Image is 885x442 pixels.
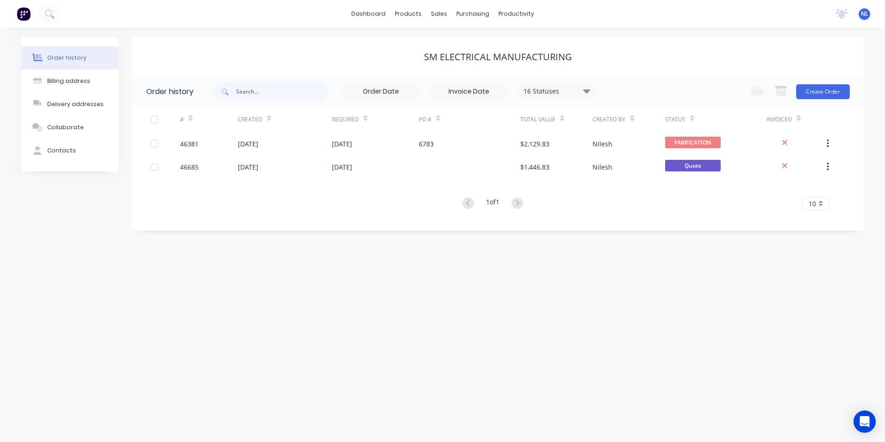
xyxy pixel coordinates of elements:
[342,85,420,99] input: Order Date
[796,84,850,99] button: Create Order
[424,51,572,63] div: SM ELECTRICAL MANUFACTURING
[861,10,868,18] span: NL
[332,162,352,172] div: [DATE]
[592,162,612,172] div: Nilesh
[419,139,434,149] div: 6783
[520,162,549,172] div: $1,446.83
[332,115,359,124] div: Required
[21,46,118,69] button: Order history
[47,77,90,85] div: Billing address
[347,7,390,21] a: dashboard
[238,115,262,124] div: Created
[17,7,31,21] img: Factory
[452,7,494,21] div: purchasing
[854,410,876,433] div: Open Intercom Messenger
[47,100,104,108] div: Delivery addresses
[146,86,193,97] div: Order history
[180,139,199,149] div: 46381
[592,107,665,132] div: Created By
[494,7,539,21] div: productivity
[767,115,792,124] div: Invoiced
[236,82,328,101] input: Search...
[238,107,332,132] div: Created
[47,123,84,132] div: Collaborate
[47,54,87,62] div: Order history
[665,115,686,124] div: Status
[520,115,555,124] div: Total Value
[592,139,612,149] div: Nilesh
[21,139,118,162] button: Contacts
[238,162,258,172] div: [DATE]
[21,93,118,116] button: Delivery addresses
[665,137,721,148] span: FABRICATION
[665,160,721,171] span: Quote
[180,162,199,172] div: 46685
[332,107,419,132] div: Required
[486,197,499,210] div: 1 of 1
[332,139,352,149] div: [DATE]
[426,7,452,21] div: sales
[21,116,118,139] button: Collaborate
[47,146,76,155] div: Contacts
[238,139,258,149] div: [DATE]
[180,115,184,124] div: #
[767,107,824,132] div: Invoiced
[592,115,625,124] div: Created By
[430,85,508,99] input: Invoice Date
[518,86,596,96] div: 16 Statuses
[520,107,592,132] div: Total Value
[665,107,767,132] div: Status
[390,7,426,21] div: products
[809,199,816,208] span: 10
[419,115,431,124] div: PO #
[180,107,238,132] div: #
[21,69,118,93] button: Billing address
[419,107,520,132] div: PO #
[520,139,549,149] div: $2,129.83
